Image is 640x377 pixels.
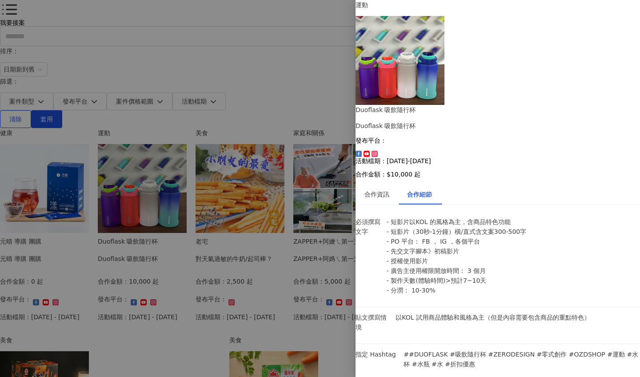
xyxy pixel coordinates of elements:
[356,313,391,332] p: 貼文撰寫情境
[404,349,640,369] p: ##DUOFLASK #吸飲隨行杯 #ZERODESIGN #零式創作 #OZDSHOP #運動 #水杯 #水瓶 #水 #折扣優惠
[356,121,640,131] div: Duoflask 吸飲隨行杯
[356,349,399,359] p: 指定 Hashtag
[356,105,640,115] div: Duoflask 吸飲隨行杯
[407,189,432,199] div: 合作細節
[356,137,640,144] p: 發布平台：
[356,171,640,178] p: 合作金額： $10,000 起
[396,313,592,322] p: 以KOL 試用商品體驗和風格為主（但是內容需要包含商品的重點特色）
[387,217,537,295] p: - 短影片以KOL 的風格為主，含商品特色功能 - 短影片（30秒-1分鐘）橫/直式含文案300-500字 - PO 平台： FB ， IG ，各個平台 - 先交文字腳本》初稿影片 - 授權使用...
[364,189,389,199] div: 合作資訊
[356,217,382,237] p: 必須撰寫文字
[356,157,640,164] p: 活動檔期：[DATE]-[DATE]
[356,16,444,105] img: Duoflask 吸飲隨行杯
